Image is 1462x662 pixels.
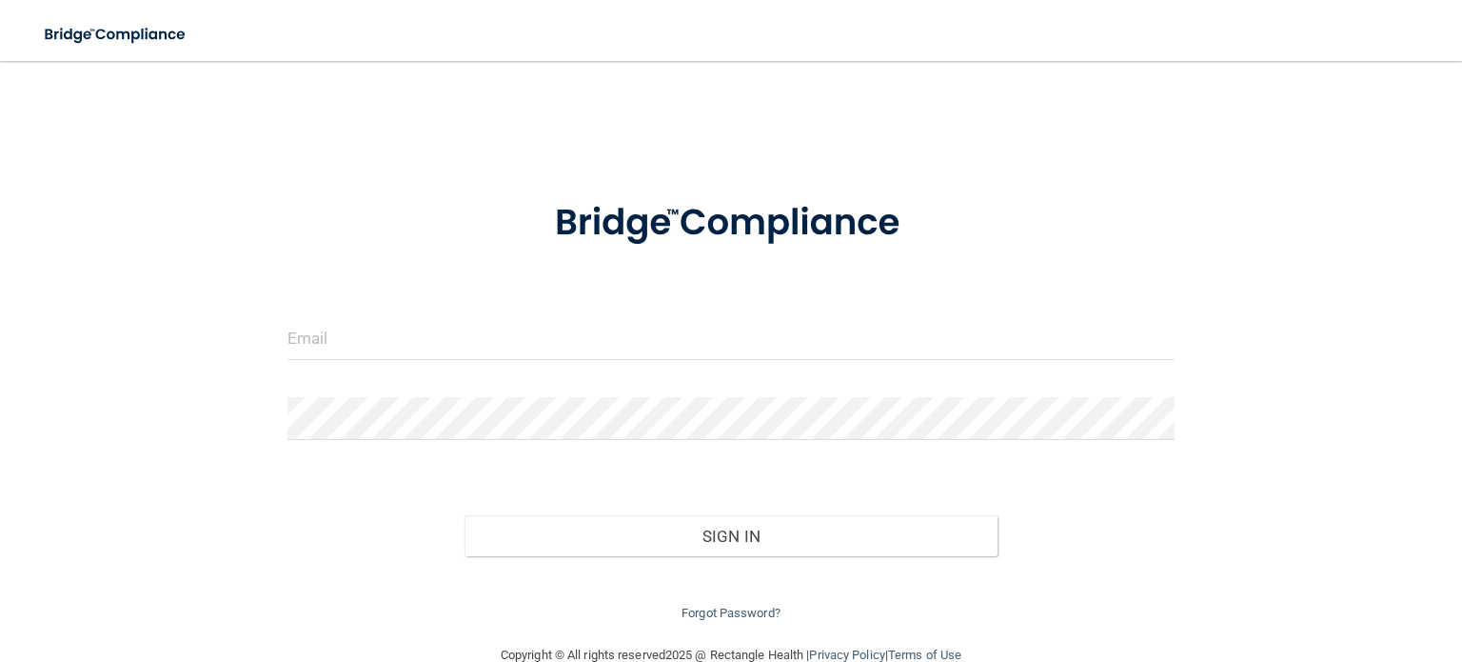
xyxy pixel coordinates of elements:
[888,648,961,662] a: Terms of Use
[809,648,884,662] a: Privacy Policy
[464,515,997,557] button: Sign In
[517,175,946,271] img: bridge_compliance_login_screen.278c3ca4.svg
[682,606,780,620] a: Forgot Password?
[287,317,1175,360] input: Email
[29,15,204,54] img: bridge_compliance_login_screen.278c3ca4.svg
